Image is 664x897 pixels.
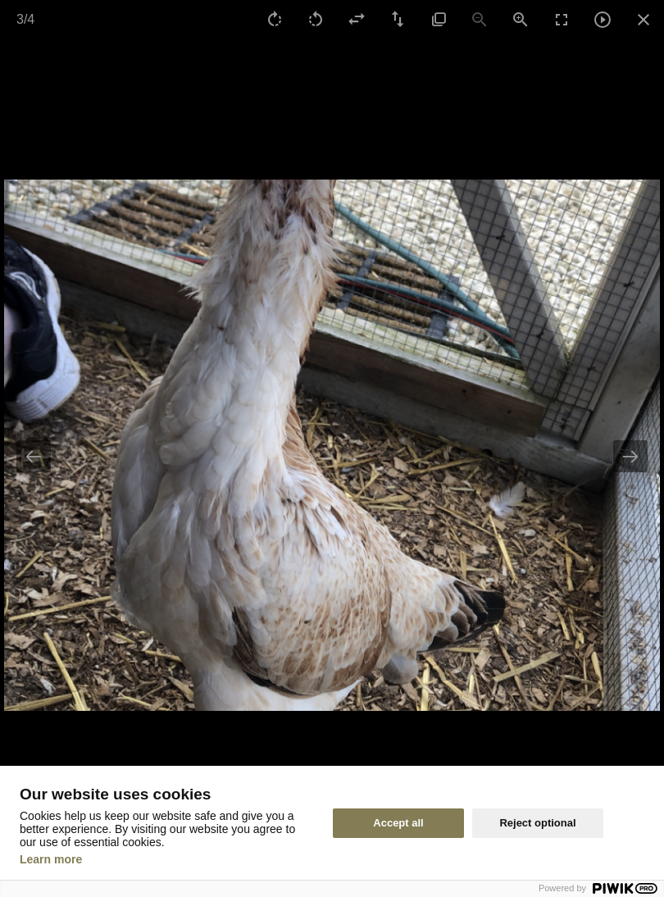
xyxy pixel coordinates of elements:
[333,808,464,838] button: Accept all
[27,12,34,26] span: 4
[472,808,603,838] button: Reject optional
[4,180,660,711] img: O-shamo hen - 3/4
[20,786,313,803] span: Our website uses cookies
[16,440,51,472] button: Previous slide
[16,12,24,26] span: 3
[20,853,82,866] a: Learn more
[539,883,586,893] span: Powered by
[613,440,648,472] button: Next slide
[20,809,313,849] p: Cookies help us keep our website safe and give you a better experience. By visiting our website y...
